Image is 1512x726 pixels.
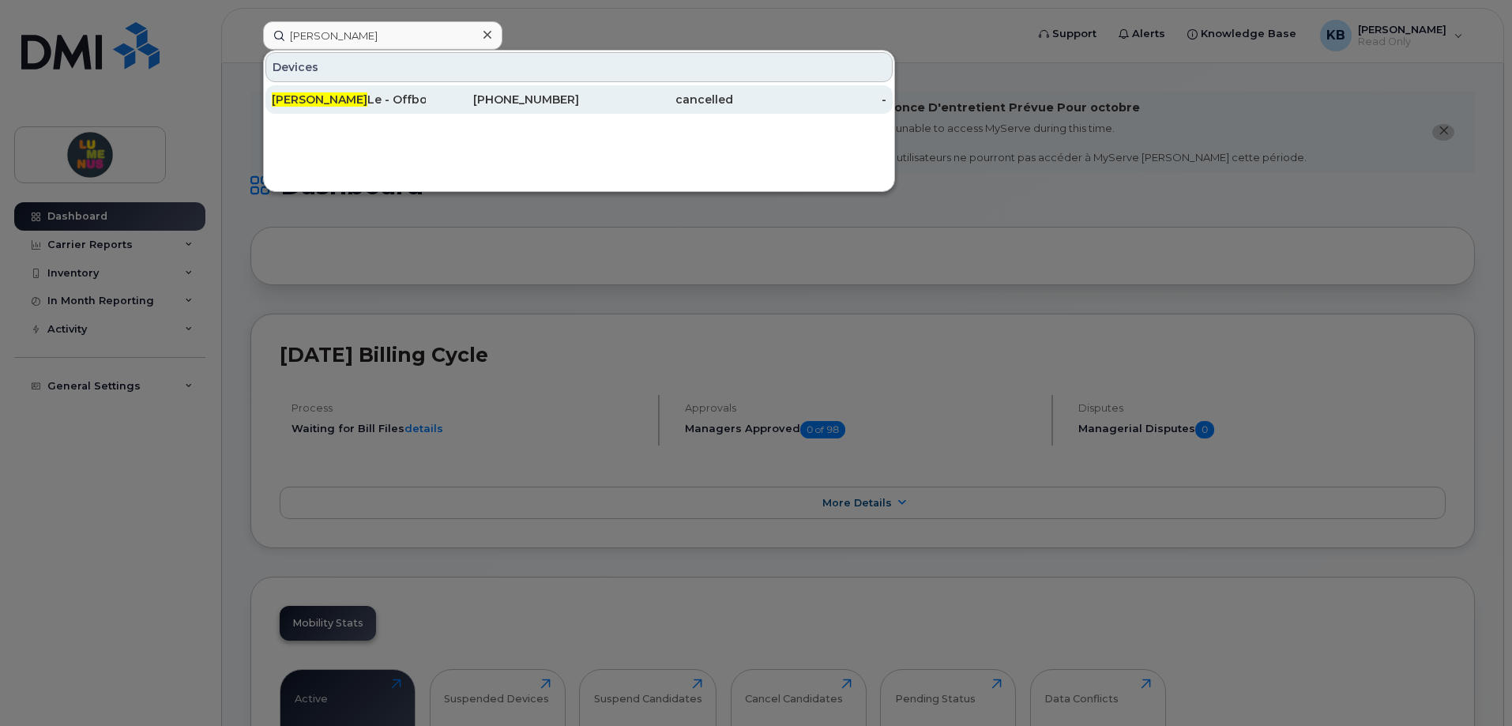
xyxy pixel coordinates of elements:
[265,52,893,82] div: Devices
[272,92,367,107] span: [PERSON_NAME]
[733,92,887,107] div: -
[579,92,733,107] div: cancelled
[272,92,426,107] div: Le - Offboarded. SR2503-0039
[265,85,893,114] a: [PERSON_NAME]Le - Offboarded. SR2503-0039[PHONE_NUMBER]cancelled-
[426,92,580,107] div: [PHONE_NUMBER]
